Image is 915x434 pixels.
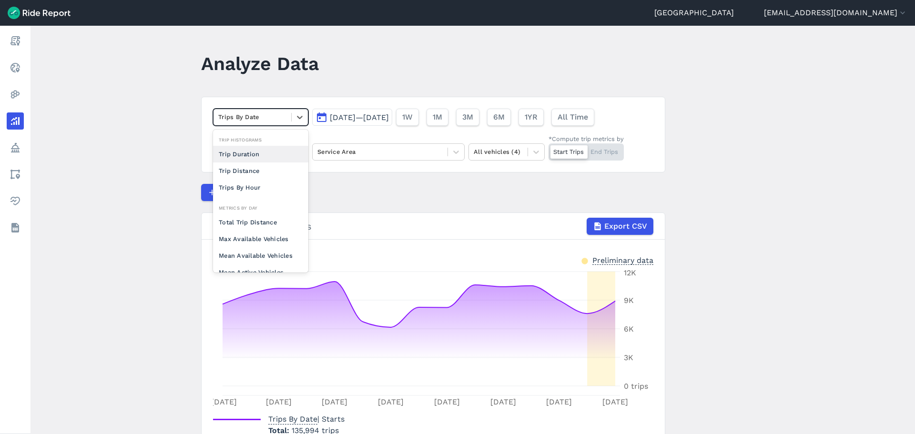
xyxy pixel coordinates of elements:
button: 1M [427,109,448,126]
a: Policy [7,139,24,156]
div: Total Trip Distance [213,214,308,231]
div: Metrics By Day [213,203,308,212]
a: Realtime [7,59,24,76]
tspan: [DATE] [546,397,572,406]
tspan: [DATE] [266,397,292,406]
div: Max Available Vehicles [213,231,308,247]
div: *Compute trip metrics by [549,134,624,143]
button: 6M [487,109,511,126]
span: All Time [558,111,588,123]
tspan: [DATE] [490,397,516,406]
tspan: [DATE] [378,397,404,406]
a: [GEOGRAPHIC_DATA] [654,7,734,19]
div: Trips By Date | Starts [213,218,653,235]
div: Trip Histograms [213,135,308,144]
div: Trip Distance [213,162,308,179]
div: Mean Active Vehicles [213,264,308,281]
span: [DATE]—[DATE] [330,113,389,122]
h1: Analyze Data [201,50,319,77]
span: Export CSV [604,221,647,232]
tspan: [DATE] [322,397,347,406]
button: Export CSV [587,218,653,235]
span: 3M [462,111,473,123]
span: 1W [402,111,413,123]
a: Health [7,192,24,210]
a: Areas [7,166,24,183]
button: 1YR [518,109,544,126]
span: Trips By Date [268,412,317,424]
button: 3M [456,109,479,126]
div: Preliminary data [592,255,653,265]
tspan: [DATE] [434,397,460,406]
a: Datasets [7,219,24,236]
tspan: [DATE] [602,397,628,406]
span: 1YR [525,111,538,123]
tspan: [DATE] [211,397,237,406]
button: [EMAIL_ADDRESS][DOMAIN_NAME] [764,7,907,19]
tspan: 9K [624,296,634,305]
a: Analyze [7,112,24,130]
span: 6M [493,111,505,123]
tspan: 12K [624,268,636,277]
a: Report [7,32,24,50]
div: Trips By Hour [213,179,308,196]
tspan: 3K [624,353,633,362]
span: 1M [433,111,442,123]
a: Heatmaps [7,86,24,103]
div: Mean Available Vehicles [213,247,308,264]
tspan: 6K [624,324,634,333]
button: Compare Metrics [201,184,289,201]
img: Ride Report [8,7,71,19]
div: Trip Duration [213,146,308,162]
button: [DATE]—[DATE] [312,109,392,126]
button: All Time [551,109,594,126]
span: | Starts [268,414,345,424]
button: 1W [396,109,419,126]
tspan: 0 trips [624,382,648,391]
